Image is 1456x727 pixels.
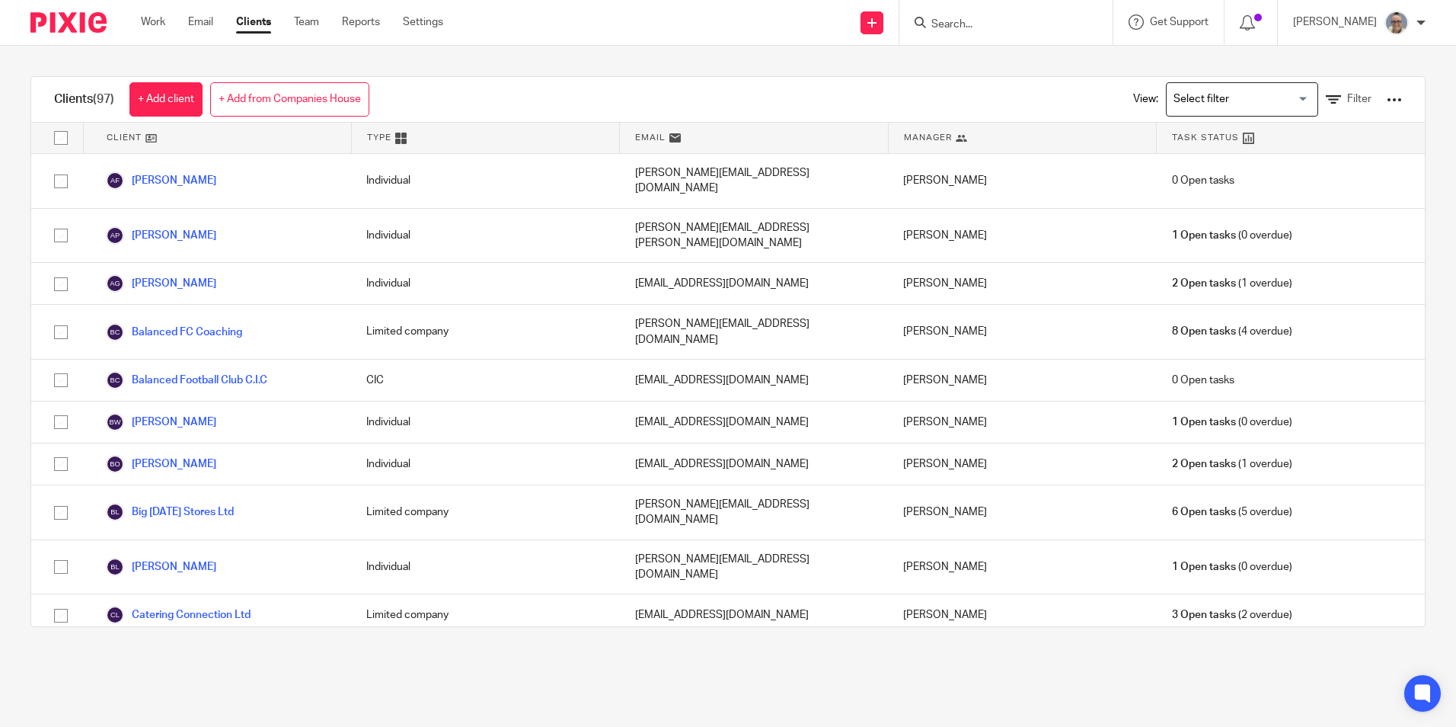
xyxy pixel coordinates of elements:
[1172,456,1292,472] span: (1 overdue)
[54,91,114,107] h1: Clients
[106,606,251,624] a: Catering Connection Ltd
[351,263,619,304] div: Individual
[106,171,216,190] a: [PERSON_NAME]
[106,274,124,293] img: svg%3E
[1172,456,1236,472] span: 2 Open tasks
[106,503,124,521] img: svg%3E
[106,558,216,576] a: [PERSON_NAME]
[888,485,1156,540] div: [PERSON_NAME]
[1172,228,1236,243] span: 1 Open tasks
[30,12,107,33] img: Pixie
[620,209,888,263] div: [PERSON_NAME][EMAIL_ADDRESS][PERSON_NAME][DOMAIN_NAME]
[106,606,124,624] img: svg%3E
[106,455,124,473] img: svg%3E
[367,131,391,144] span: Type
[1172,324,1292,339] span: (4 overdue)
[294,14,319,30] a: Team
[904,131,952,144] span: Manager
[351,540,619,594] div: Individual
[236,14,271,30] a: Clients
[351,305,619,359] div: Limited company
[403,14,443,30] a: Settings
[930,18,1067,32] input: Search
[1172,131,1239,144] span: Task Status
[106,226,124,245] img: svg%3E
[1172,607,1292,623] span: (2 overdue)
[620,305,888,359] div: [PERSON_NAME][EMAIL_ADDRESS][DOMAIN_NAME]
[129,82,203,117] a: + Add client
[1172,504,1236,520] span: 6 Open tasks
[1172,559,1236,575] span: 1 Open tasks
[1168,86,1309,113] input: Search for option
[1172,173,1234,188] span: 0 Open tasks
[1172,559,1292,575] span: (0 overdue)
[620,402,888,443] div: [EMAIL_ADDRESS][DOMAIN_NAME]
[46,123,75,152] input: Select all
[1347,94,1371,104] span: Filter
[106,323,242,341] a: Balanced FC Coaching
[188,14,213,30] a: Email
[1172,504,1292,520] span: (5 overdue)
[106,503,234,521] a: Big [DATE] Stores Ltd
[620,263,888,304] div: [EMAIL_ADDRESS][DOMAIN_NAME]
[106,171,124,190] img: svg%3E
[888,444,1156,485] div: [PERSON_NAME]
[106,455,216,473] a: [PERSON_NAME]
[351,485,619,540] div: Limited company
[106,226,216,245] a: [PERSON_NAME]
[1172,324,1236,339] span: 8 Open tasks
[106,323,124,341] img: svg%3E
[351,594,619,636] div: Limited company
[620,360,888,401] div: [EMAIL_ADDRESS][DOMAIN_NAME]
[107,131,142,144] span: Client
[1172,276,1236,291] span: 2 Open tasks
[1110,77,1402,122] div: View:
[106,371,124,389] img: svg%3E
[1293,14,1377,30] p: [PERSON_NAME]
[106,413,124,431] img: svg%3E
[888,402,1156,443] div: [PERSON_NAME]
[888,263,1156,304] div: [PERSON_NAME]
[351,360,619,401] div: CIC
[93,93,114,105] span: (97)
[106,274,216,293] a: [PERSON_NAME]
[1172,607,1236,623] span: 3 Open tasks
[351,209,619,263] div: Individual
[888,209,1156,263] div: [PERSON_NAME]
[351,444,619,485] div: Individual
[888,154,1156,208] div: [PERSON_NAME]
[210,82,369,117] a: + Add from Companies House
[351,154,619,208] div: Individual
[1172,415,1292,430] span: (0 overdue)
[141,14,165,30] a: Work
[888,305,1156,359] div: [PERSON_NAME]
[888,540,1156,594] div: [PERSON_NAME]
[635,131,666,144] span: Email
[106,371,267,389] a: Balanced Football Club C.I.C
[620,154,888,208] div: [PERSON_NAME][EMAIL_ADDRESS][DOMAIN_NAME]
[620,594,888,636] div: [EMAIL_ADDRESS][DOMAIN_NAME]
[888,594,1156,636] div: [PERSON_NAME]
[888,360,1156,401] div: [PERSON_NAME]
[1172,415,1236,430] span: 1 Open tasks
[106,558,124,576] img: svg%3E
[620,540,888,594] div: [PERSON_NAME][EMAIL_ADDRESS][DOMAIN_NAME]
[620,444,888,485] div: [EMAIL_ADDRESS][DOMAIN_NAME]
[106,413,216,431] a: [PERSON_NAME]
[1172,228,1292,243] span: (0 overdue)
[1150,17,1209,27] span: Get Support
[342,14,380,30] a: Reports
[1384,11,1409,35] img: Website%20Headshot.png
[351,402,619,443] div: Individual
[1172,276,1292,291] span: (1 overdue)
[620,485,888,540] div: [PERSON_NAME][EMAIL_ADDRESS][DOMAIN_NAME]
[1166,82,1318,117] div: Search for option
[1172,373,1234,388] span: 0 Open tasks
